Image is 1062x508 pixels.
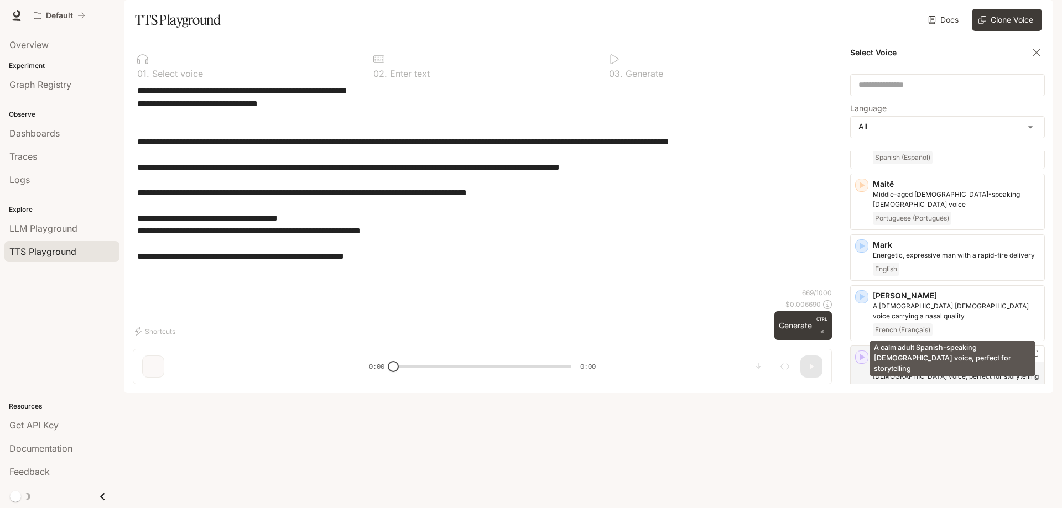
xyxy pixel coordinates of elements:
p: Mark [873,239,1040,250]
h1: TTS Playground [135,9,221,31]
p: 0 2 . [373,69,387,78]
a: Docs [926,9,963,31]
button: GenerateCTRL +⏎ [774,311,832,340]
p: 669 / 1000 [802,288,832,297]
span: Spanish (Español) [873,384,933,397]
button: Clone Voice [972,9,1042,31]
span: English [873,263,899,276]
div: A calm adult Spanish-speaking [DEMOGRAPHIC_DATA] voice, perfect for storytelling [870,341,1035,376]
div: All [851,117,1044,138]
p: Energetic, expressive man with a rapid-fire delivery [873,250,1040,260]
p: Default [46,11,73,20]
p: 0 3 . [609,69,623,78]
p: ⏎ [816,316,827,336]
p: [PERSON_NAME] [873,290,1040,301]
button: All workspaces [29,4,90,27]
span: Portuguese (Português) [873,212,951,225]
p: Middle-aged Portuguese-speaking female voice [873,190,1040,210]
p: Maitê [873,179,1040,190]
span: Spanish (Español) [873,151,933,164]
p: $ 0.006690 [785,300,821,309]
p: A French male voice carrying a nasal quality [873,301,1040,321]
p: Select voice [149,69,203,78]
button: Shortcuts [133,322,180,340]
p: Generate [623,69,663,78]
p: Enter text [387,69,430,78]
p: 0 1 . [137,69,149,78]
span: French (Français) [873,323,933,337]
p: Language [850,104,887,112]
p: CTRL + [816,316,827,329]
